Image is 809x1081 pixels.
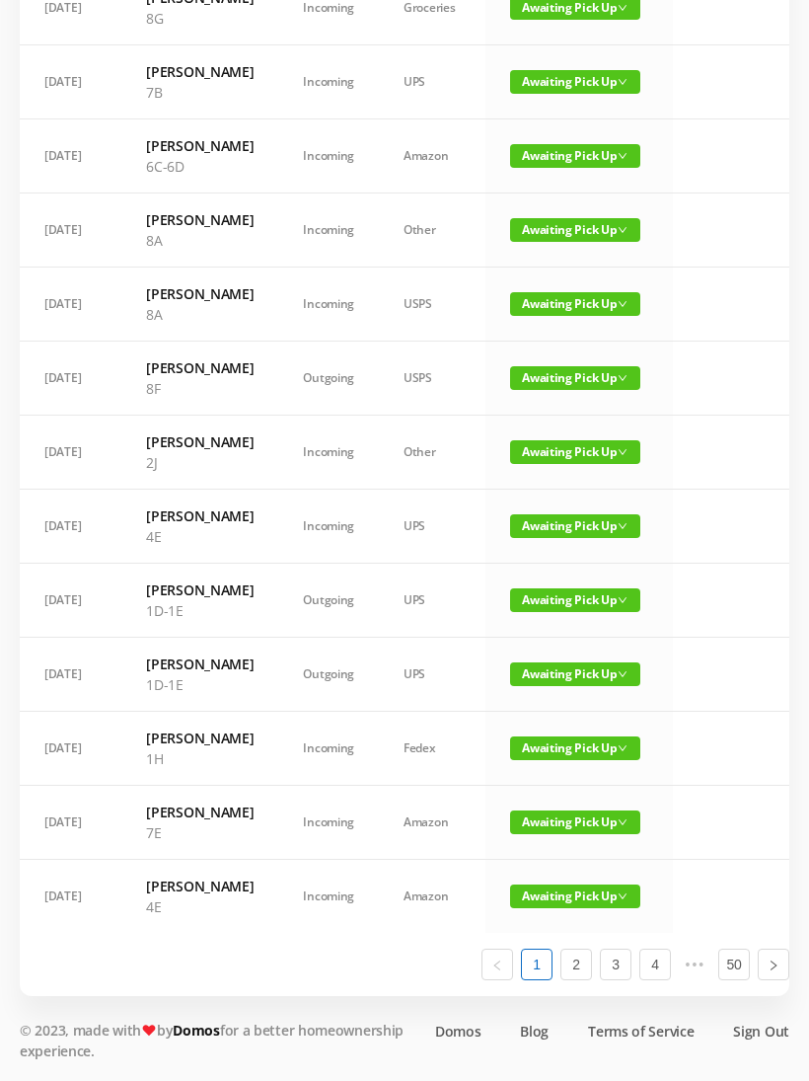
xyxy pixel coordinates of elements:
[20,638,121,712] td: [DATE]
[173,1021,220,1040] a: Domos
[146,135,254,156] h6: [PERSON_NAME]
[20,193,121,268] td: [DATE]
[278,342,379,416] td: Outgoing
[146,876,254,896] h6: [PERSON_NAME]
[618,743,627,753] i: icon: down
[379,490,485,564] td: UPS
[146,82,254,103] p: 7B
[146,431,254,452] h6: [PERSON_NAME]
[379,786,485,860] td: Amazon
[146,674,254,695] p: 1D-1E
[146,452,254,473] p: 2J
[146,579,254,600] h6: [PERSON_NAME]
[278,564,379,638] td: Outgoing
[278,860,379,933] td: Incoming
[278,193,379,268] td: Incoming
[146,748,254,769] p: 1H
[146,283,254,304] h6: [PERSON_NAME]
[146,896,254,917] p: 4E
[510,366,640,390] span: Awaiting Pick Up
[510,514,640,538] span: Awaiting Pick Up
[20,490,121,564] td: [DATE]
[618,299,627,309] i: icon: down
[146,378,254,399] p: 8F
[600,949,631,980] li: 3
[768,960,779,971] i: icon: right
[278,416,379,490] td: Incoming
[510,292,640,316] span: Awaiting Pick Up
[20,268,121,342] td: [DATE]
[618,77,627,87] i: icon: down
[718,949,750,980] li: 50
[146,822,254,843] p: 7E
[601,950,630,979] a: 3
[146,357,254,378] h6: [PERSON_NAME]
[510,662,640,686] span: Awaiting Pick Up
[379,860,485,933] td: Amazon
[618,3,627,13] i: icon: down
[561,950,591,979] a: 2
[618,225,627,235] i: icon: down
[20,564,121,638] td: [DATE]
[481,949,513,980] li: Previous Page
[146,802,254,822] h6: [PERSON_NAME]
[278,45,379,119] td: Incoming
[146,209,254,230] h6: [PERSON_NAME]
[379,416,485,490] td: Other
[510,736,640,760] span: Awaiting Pick Up
[146,230,254,251] p: 8A
[379,342,485,416] td: USPS
[618,817,627,827] i: icon: down
[146,8,254,29] p: 8G
[560,949,592,980] li: 2
[679,949,710,980] li: Next 5 Pages
[618,521,627,531] i: icon: down
[435,1021,481,1042] a: Domos
[146,600,254,621] p: 1D-1E
[640,950,670,979] a: 4
[719,950,749,979] a: 50
[146,505,254,526] h6: [PERSON_NAME]
[379,268,485,342] td: USPS
[146,654,254,674] h6: [PERSON_NAME]
[278,712,379,786] td: Incoming
[379,638,485,712] td: UPS
[521,949,552,980] li: 1
[520,1021,549,1042] a: Blog
[379,564,485,638] td: UPS
[618,151,627,161] i: icon: down
[379,193,485,268] td: Other
[639,949,671,980] li: 4
[758,949,789,980] li: Next Page
[618,595,627,605] i: icon: down
[20,1020,414,1061] p: © 2023, made with by for a better homeownership experience.
[510,440,640,464] span: Awaiting Pick Up
[278,638,379,712] td: Outgoing
[146,61,254,82] h6: [PERSON_NAME]
[510,218,640,242] span: Awaiting Pick Up
[510,70,640,94] span: Awaiting Pick Up
[733,1021,789,1042] a: Sign Out
[588,1021,694,1042] a: Terms of Service
[618,669,627,679] i: icon: down
[20,342,121,416] td: [DATE]
[379,712,485,786] td: Fedex
[618,891,627,901] i: icon: down
[510,811,640,834] span: Awaiting Pick Up
[20,860,121,933] td: [DATE]
[510,885,640,908] span: Awaiting Pick Up
[20,786,121,860] td: [DATE]
[20,45,121,119] td: [DATE]
[20,712,121,786] td: [DATE]
[379,45,485,119] td: UPS
[510,144,640,168] span: Awaiting Pick Up
[618,373,627,383] i: icon: down
[278,268,379,342] td: Incoming
[146,526,254,547] p: 4E
[618,447,627,457] i: icon: down
[146,304,254,325] p: 8A
[278,786,379,860] td: Incoming
[20,416,121,490] td: [DATE]
[379,119,485,193] td: Amazon
[491,960,503,971] i: icon: left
